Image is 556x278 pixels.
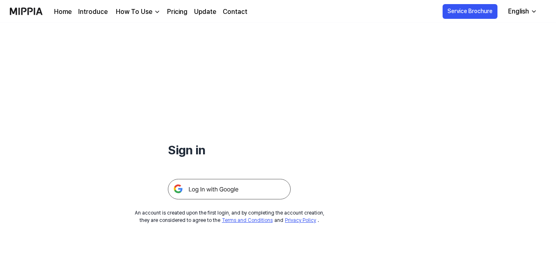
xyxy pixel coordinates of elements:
[285,217,316,223] a: Privacy Policy
[114,7,154,17] div: How To Use
[167,7,188,17] a: Pricing
[222,217,273,223] a: Terms and Conditions
[114,7,160,17] button: How To Use
[135,209,324,224] div: An account is created upon the first login, and by completing the account creation, they are cons...
[78,7,108,17] a: Introduce
[443,4,497,19] button: Service Brochure
[168,179,291,199] img: 구글 로그인 버튼
[54,7,72,17] a: Home
[154,9,160,15] img: down
[194,7,216,17] a: Update
[168,141,291,159] h1: Sign in
[223,7,247,17] a: Contact
[502,3,542,20] button: English
[506,7,531,16] div: English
